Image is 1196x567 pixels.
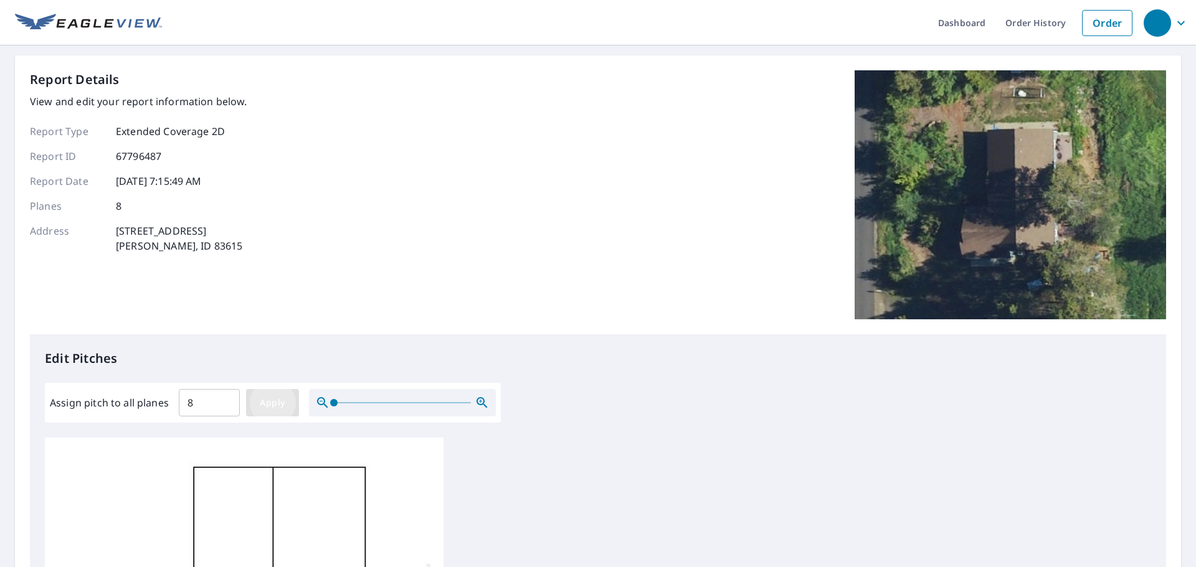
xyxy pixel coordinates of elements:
[45,349,1151,368] p: Edit Pitches
[30,199,105,213] p: Planes
[246,389,299,416] button: Apply
[1082,10,1132,36] a: Order
[30,94,247,109] p: View and edit your report information below.
[116,223,242,253] p: [STREET_ADDRESS] [PERSON_NAME], ID 83615
[116,124,225,139] p: Extended Coverage 2D
[30,174,105,189] p: Report Date
[116,174,202,189] p: [DATE] 7:15:49 AM
[30,70,120,89] p: Report Details
[30,124,105,139] p: Report Type
[30,223,105,253] p: Address
[30,149,105,164] p: Report ID
[15,14,162,32] img: EV Logo
[179,385,240,420] input: 00.0
[116,149,161,164] p: 67796487
[50,395,169,410] label: Assign pitch to all planes
[116,199,121,213] p: 8
[256,395,289,411] span: Apply
[855,70,1166,319] img: Top image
